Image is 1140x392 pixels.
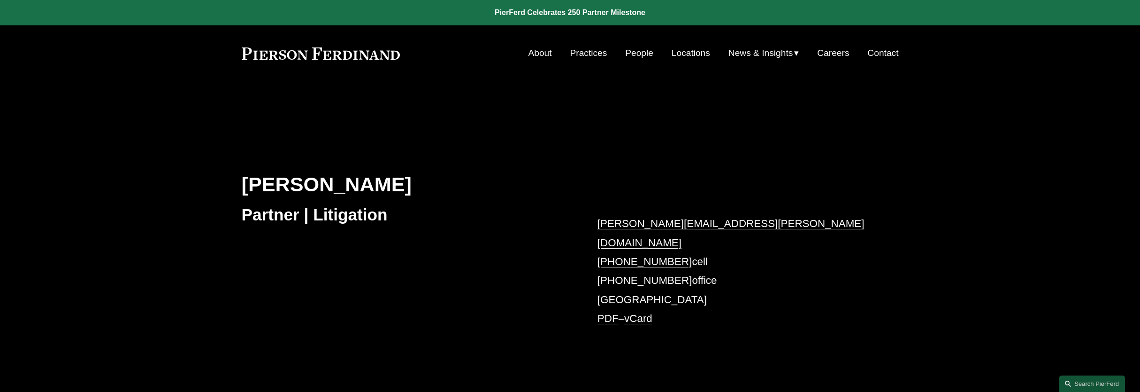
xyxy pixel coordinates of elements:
[625,44,653,62] a: People
[672,44,710,62] a: Locations
[817,44,849,62] a: Careers
[597,218,865,248] a: [PERSON_NAME][EMAIL_ADDRESS][PERSON_NAME][DOMAIN_NAME]
[597,256,692,267] a: [PHONE_NUMBER]
[624,313,652,324] a: vCard
[570,44,607,62] a: Practices
[728,45,793,62] span: News & Insights
[597,313,619,324] a: PDF
[1059,376,1125,392] a: Search this site
[728,44,799,62] a: folder dropdown
[242,172,570,196] h2: [PERSON_NAME]
[867,44,898,62] a: Contact
[528,44,551,62] a: About
[597,274,692,286] a: [PHONE_NUMBER]
[597,214,871,328] p: cell office [GEOGRAPHIC_DATA] –
[242,204,570,225] h3: Partner | Litigation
